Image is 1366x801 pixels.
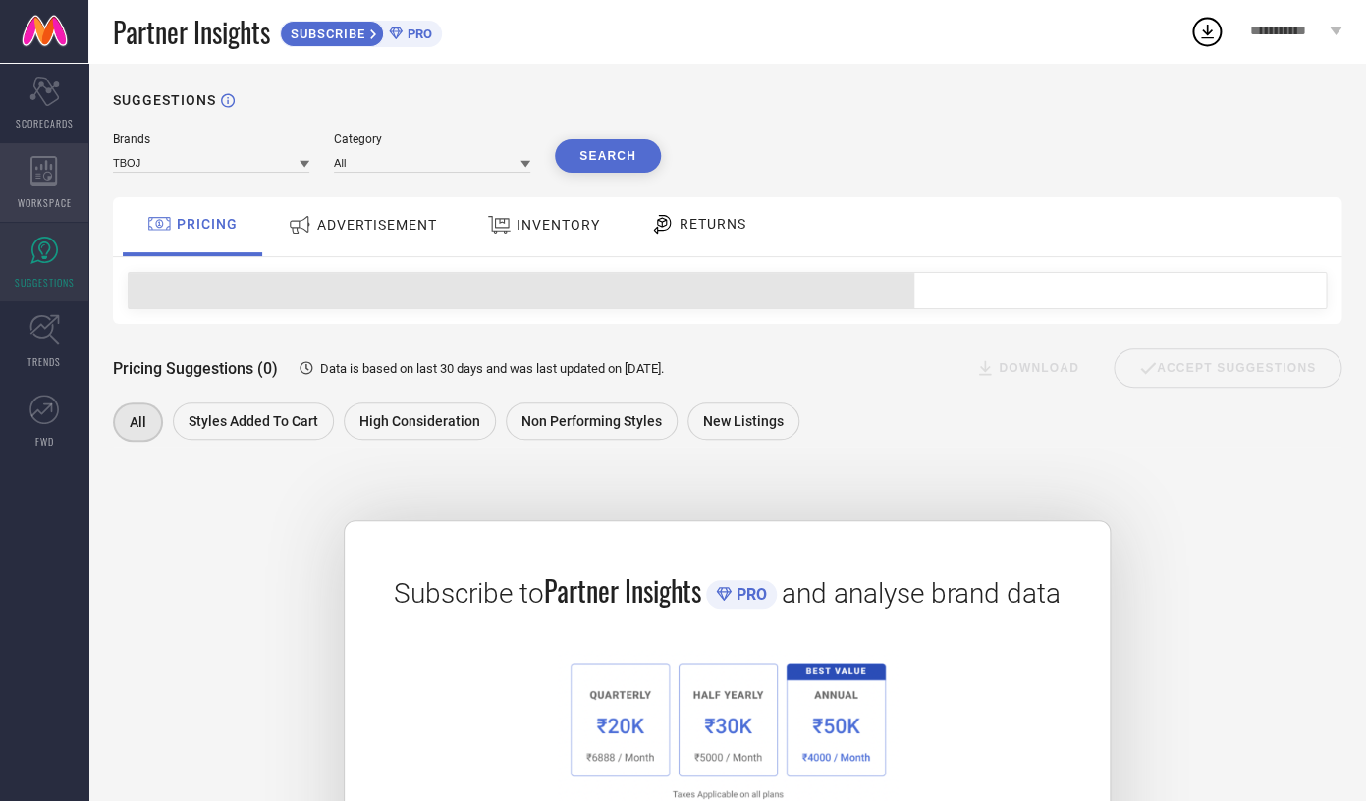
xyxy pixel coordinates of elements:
[1114,348,1341,388] div: Accept Suggestions
[544,570,701,611] span: Partner Insights
[680,216,746,232] span: RETURNS
[177,216,238,232] span: PRICING
[113,12,270,52] span: Partner Insights
[189,413,318,429] span: Styles Added To Cart
[732,585,767,604] span: PRO
[320,361,664,376] span: Data is based on last 30 days and was last updated on [DATE] .
[555,139,661,173] button: Search
[394,577,544,610] span: Subscribe to
[113,92,216,108] h1: SUGGESTIONS
[113,133,309,146] div: Brands
[517,217,600,233] span: INVENTORY
[280,16,442,47] a: SUBSCRIBEPRO
[130,414,146,430] span: All
[27,354,61,369] span: TRENDS
[317,217,437,233] span: ADVERTISEMENT
[1189,14,1225,49] div: Open download list
[334,133,530,146] div: Category
[782,577,1061,610] span: and analyse brand data
[15,275,75,290] span: SUGGESTIONS
[35,434,54,449] span: FWD
[359,413,480,429] span: High Consideration
[521,413,662,429] span: Non Performing Styles
[16,116,74,131] span: SCORECARDS
[703,413,784,429] span: New Listings
[403,27,432,41] span: PRO
[18,195,72,210] span: WORKSPACE
[113,359,278,378] span: Pricing Suggestions (0)
[281,27,370,41] span: SUBSCRIBE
